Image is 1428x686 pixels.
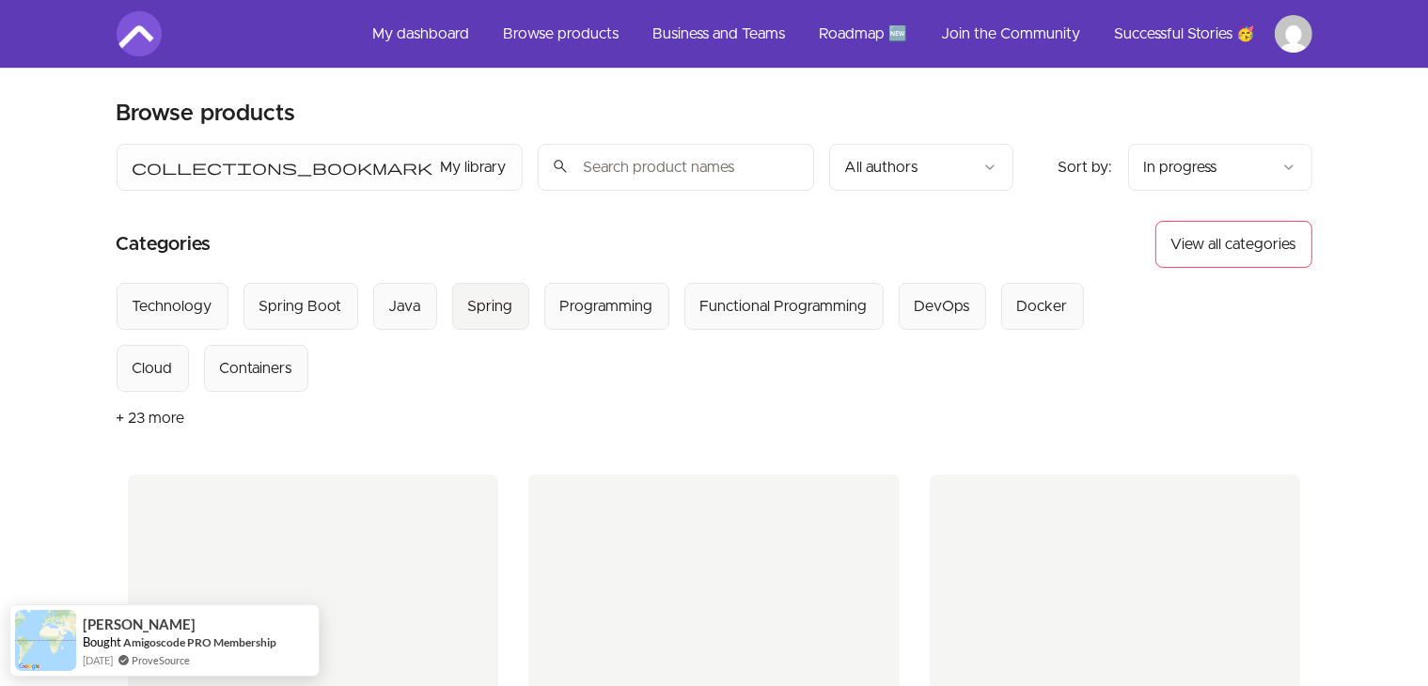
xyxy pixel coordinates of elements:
img: Profile image for Fatima [1275,15,1312,53]
div: Containers [220,357,292,380]
nav: Main [358,11,1312,56]
div: Java [389,295,421,318]
span: collections_bookmark [133,156,433,179]
button: View all categories [1155,221,1312,268]
div: Spring Boot [259,295,342,318]
a: Successful Stories 🥳 [1100,11,1271,56]
a: Browse products [489,11,635,56]
img: provesource social proof notification image [15,610,76,671]
a: Amigoscode PRO Membership [123,635,276,649]
a: ProveSource [132,652,190,668]
input: Search product names [538,144,814,191]
div: Cloud [133,357,173,380]
button: + 23 more [117,392,185,444]
button: Filter by My library [117,144,523,191]
a: Join the Community [927,11,1096,56]
a: Roadmap 🆕 [805,11,923,56]
button: Product sort options [1128,144,1312,191]
button: Filter by author [829,144,1013,191]
div: Functional Programming [700,295,868,318]
div: Technology [133,295,212,318]
a: Business and Teams [638,11,801,56]
h2: Categories [117,221,212,268]
div: Docker [1017,295,1068,318]
div: DevOps [915,295,970,318]
span: search [553,153,570,179]
div: Spring [468,295,513,318]
h2: Browse products [117,99,296,129]
span: [PERSON_NAME] [83,616,196,632]
div: Programming [560,295,653,318]
span: Bought [83,634,121,649]
a: My dashboard [358,11,485,56]
img: Amigoscode logo [117,11,162,56]
span: Sort by: [1059,160,1113,175]
span: [DATE] [83,652,113,668]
